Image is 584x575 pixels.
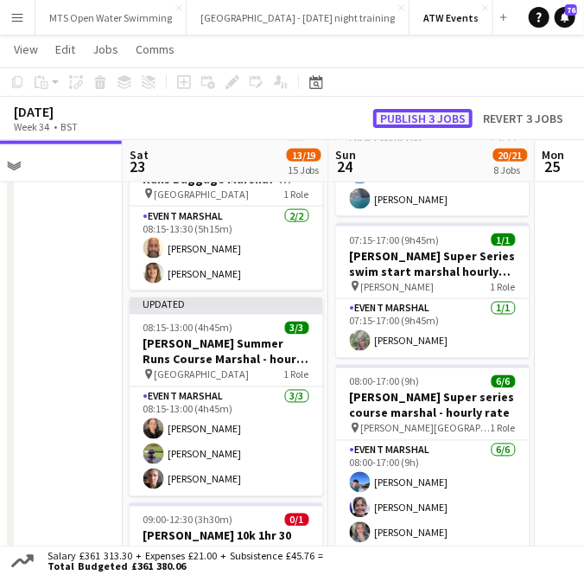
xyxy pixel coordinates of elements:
[361,422,491,435] span: [PERSON_NAME][GEOGRAPHIC_DATA]
[48,561,323,572] span: Total Budgeted £361 380.06
[130,528,323,559] h3: [PERSON_NAME] 10k 1hr 30 min pacer - £40 ATW credits
[409,1,493,35] button: ATW Events
[155,188,250,201] span: [GEOGRAPHIC_DATA]
[7,38,45,61] a: View
[476,109,570,128] button: Revert 3 jobs
[92,42,118,57] span: Jobs
[333,157,357,176] span: 24
[492,375,516,388] span: 6/6
[284,368,309,381] span: 1 Role
[540,157,565,176] span: 25
[491,280,516,293] span: 1 Role
[130,387,323,496] app-card-role: Event Marshal3/308:15-13:00 (4h45m)[PERSON_NAME][PERSON_NAME][PERSON_NAME]
[37,551,327,572] div: Salary £361 313.30 + Expenses £21.00 + Subsistence £45.76 =
[492,233,516,246] span: 1/1
[336,223,530,358] app-job-card: 07:15-17:00 (9h45m)1/1[PERSON_NAME] Super Series swim start marshal hourly rate [PERSON_NAME]1 Ro...
[129,38,181,61] a: Comms
[86,38,125,61] a: Jobs
[494,163,527,176] div: 8 Jobs
[336,147,357,163] span: Sun
[336,299,530,358] app-card-role: Event Marshal1/107:15-17:00 (9h45m)[PERSON_NAME]
[130,297,323,496] app-job-card: Updated08:15-13:00 (4h45m)3/3[PERSON_NAME] Summer Runs Course Marshal - hourly rate [GEOGRAPHIC_D...
[287,149,321,162] span: 13/19
[336,390,530,421] h3: [PERSON_NAME] Super series course marshal - hourly rate
[10,120,54,133] span: Week 34
[136,42,175,57] span: Comms
[491,422,516,435] span: 1 Role
[130,207,323,291] app-card-role: Event Marshal2/208:15-13:30 (5h15m)[PERSON_NAME][PERSON_NAME]
[361,280,435,293] span: [PERSON_NAME]
[143,514,233,527] span: 09:00-12:30 (3h30m)
[14,42,38,57] span: View
[285,322,309,335] span: 3/3
[555,7,575,28] a: 76
[350,375,420,388] span: 08:00-17:00 (9h)
[543,147,565,163] span: Mon
[14,103,117,120] div: [DATE]
[187,1,409,35] button: [GEOGRAPHIC_DATA] - [DATE] night training
[284,188,309,201] span: 1 Role
[60,120,78,133] div: BST
[130,147,149,163] span: Sat
[493,149,528,162] span: 20/21
[130,117,323,291] app-job-card: Updated08:15-13:30 (5h15m)2/2[PERSON_NAME] Summer Runs Baggage Marshal - hourly rate [GEOGRAPHIC_...
[35,1,187,35] button: MTS Open Water Swimming
[336,248,530,279] h3: [PERSON_NAME] Super Series swim start marshal hourly rate
[373,109,473,128] button: Publish 3 jobs
[565,4,577,16] span: 76
[127,157,149,176] span: 23
[55,42,75,57] span: Edit
[143,322,233,335] span: 08:15-13:00 (4h45m)
[130,297,323,311] div: Updated
[285,514,309,527] span: 0/1
[48,38,82,61] a: Edit
[155,368,250,381] span: [GEOGRAPHIC_DATA]
[350,233,440,246] span: 07:15-17:00 (9h45m)
[130,336,323,367] h3: [PERSON_NAME] Summer Runs Course Marshal - hourly rate
[288,163,321,176] div: 15 Jobs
